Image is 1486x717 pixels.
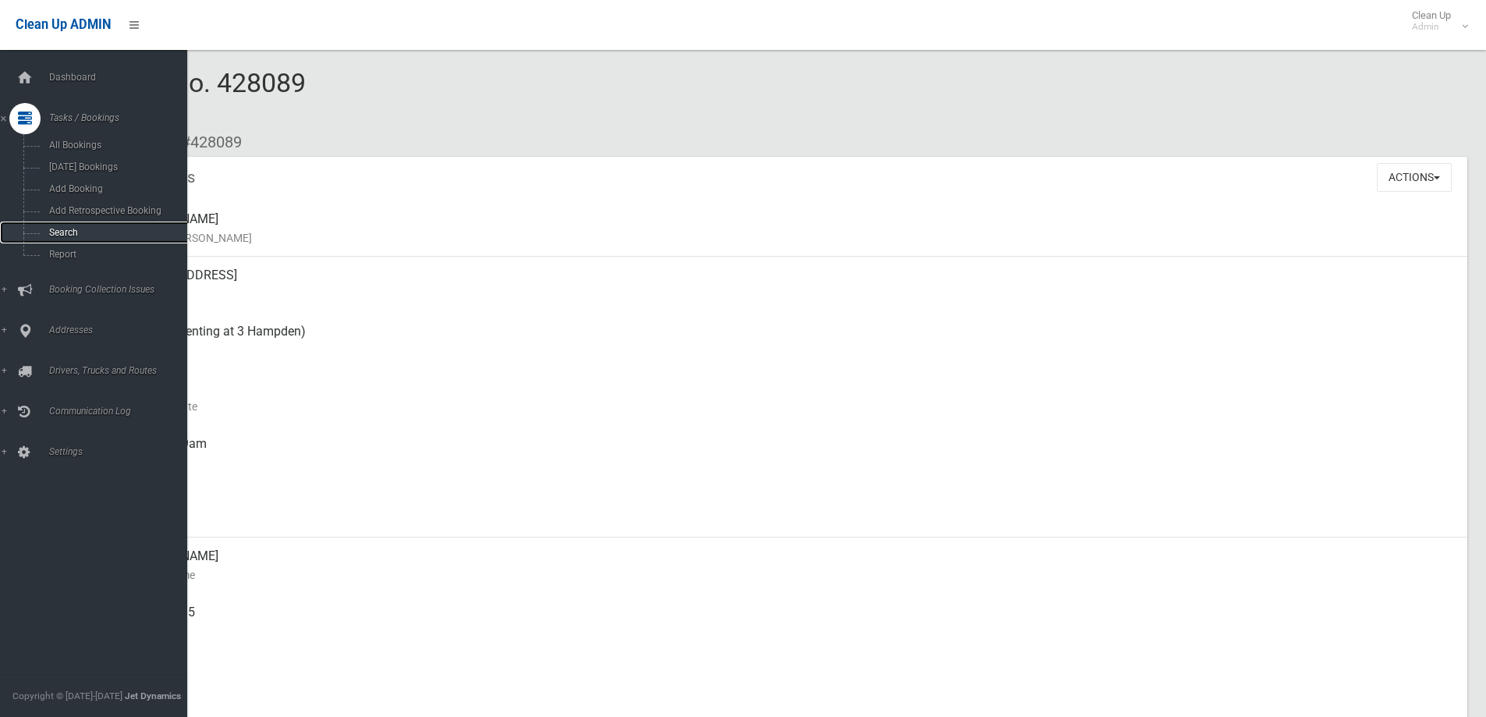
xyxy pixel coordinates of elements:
[125,285,1455,303] small: Address
[44,284,199,295] span: Booking Collection Issues
[125,453,1455,472] small: Collected At
[44,183,186,194] span: Add Booking
[16,17,111,32] span: Clean Up ADMIN
[44,325,199,335] span: Addresses
[125,690,181,701] strong: Jet Dynamics
[170,128,242,157] li: #428089
[125,622,1455,641] small: Mobile
[44,406,199,417] span: Communication Log
[44,140,186,151] span: All Bookings
[125,229,1455,247] small: Name of [PERSON_NAME]
[44,162,186,172] span: [DATE] Bookings
[125,509,1455,528] small: Zone
[12,690,122,701] span: Copyright © [DATE]-[DATE]
[125,313,1455,369] div: Other (Presenting at 3 Hampden)
[1377,163,1452,192] button: Actions
[125,257,1455,313] div: [STREET_ADDRESS]
[69,67,306,128] span: Booking No. 428089
[125,481,1455,538] div: [DATE]
[1412,21,1451,33] small: Admin
[44,446,199,457] span: Settings
[125,201,1455,257] div: [PERSON_NAME]
[44,365,199,376] span: Drivers, Trucks and Routes
[1404,9,1466,33] span: Clean Up
[125,341,1455,360] small: Pickup Point
[125,425,1455,481] div: [DATE] 8:29am
[125,397,1455,416] small: Collection Date
[44,205,186,216] span: Add Retrospective Booking
[44,249,186,260] span: Report
[44,227,186,238] span: Search
[125,650,1455,706] div: None given
[125,369,1455,425] div: [DATE]
[44,72,199,83] span: Dashboard
[125,566,1455,584] small: Contact Name
[125,594,1455,650] div: 0472523435
[125,538,1455,594] div: [PERSON_NAME]
[125,678,1455,697] small: Landline
[44,112,199,123] span: Tasks / Bookings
